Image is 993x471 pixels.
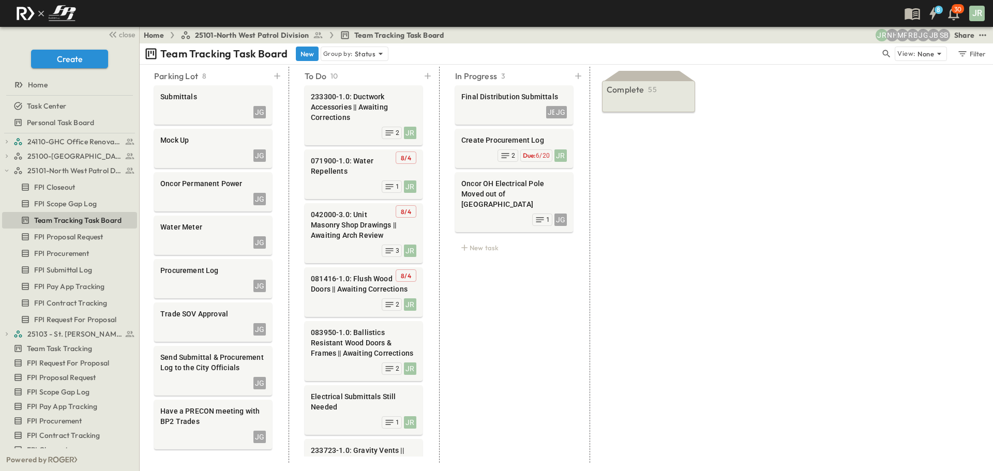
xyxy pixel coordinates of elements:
[404,127,416,139] div: JR
[305,203,423,263] div: Tracking Date Menu042000-3.0: Unit Masonry Shop Drawings || Awaiting Arch ReviewJR3
[607,83,644,96] p: Complete
[305,149,423,199] div: Tracking Date Menu071900-1.0: Water RepellentsJR1
[154,259,272,298] div: Procurement LogJG
[253,323,266,336] div: JG
[2,196,135,211] a: FPI Scope Gap Log
[311,92,416,123] span: 233300-1.0: Ductwork Accessories || Awaiting Corrections
[13,327,135,341] a: 25103 - St. [PERSON_NAME] Phase 2
[330,71,338,81] p: 10
[2,413,137,429] div: FPI Procurementtest
[311,391,416,412] span: Electrical Submittals Still Needed
[404,298,416,311] div: JR
[154,400,272,449] div: Have a PRECON meeting with BP2 TradesJG
[27,329,122,339] span: 25103 - St. [PERSON_NAME] Phase 2
[13,149,135,163] a: 25100-Vanguard Prep School
[404,416,416,429] div: JR
[2,427,137,444] div: FPI Contract Trackingtest
[396,300,399,309] span: 2
[154,70,198,82] p: Parking Lot
[253,106,266,118] div: JG
[34,314,116,325] span: FPI Request For Proposal
[2,245,137,262] div: FPI Procurementtest
[2,398,137,415] div: FPI Pay App Trackingtest
[2,262,137,278] div: FPI Submittal Logtest
[917,49,934,59] p: None
[2,428,135,443] a: FPI Contract Tracking
[396,247,399,255] span: 3
[27,151,122,161] span: 25100-Vanguard Prep School
[455,70,497,82] p: In Progress
[2,133,137,150] div: 24110-GHC Office Renovationstest
[2,369,137,386] div: FPI Proposal Requesttest
[104,27,137,41] button: close
[2,355,137,371] div: FPI Request For Proposaltest
[253,377,266,389] div: JG
[355,49,375,59] p: Status
[954,5,961,13] p: 30
[27,401,97,412] span: FPI Pay App Tracking
[897,48,915,59] p: View:
[404,272,407,280] span: /
[195,30,309,40] span: 25101-North West Patrol Division
[396,205,416,218] button: Tracking Date Menu
[160,309,266,319] span: Trade SOV Approval
[404,208,407,216] span: /
[957,48,986,59] div: Filter
[34,281,104,292] span: FPI Pay App Tracking
[34,232,103,242] span: FPI Proposal Request
[160,222,266,232] span: Water Meter
[160,92,266,102] span: Submittals
[154,216,272,255] div: Water MeterJG
[404,180,416,193] div: JR
[305,267,423,317] div: Tracking Date Menu081416-1.0: Flush Wood Doors || Awaiting CorrectionsJR2
[154,302,272,342] div: Trade SOV ApprovalJG
[2,115,135,130] a: Personal Task Board
[2,295,137,311] div: FPI Contract Trackingtest
[408,208,411,216] span: 4
[969,6,985,21] div: JR
[404,362,416,375] div: JR
[2,246,135,261] a: FPI Procurement
[154,346,272,396] div: Send Submittal & Procurement Log to the City OfficialsJG
[2,385,135,399] a: FPI Scope Gap Log
[896,29,909,41] div: Monica Pruteanu (mpruteanu@fpibuilders.com)
[12,3,80,24] img: c8d7d1ed905e502e8f77bf7063faec64e13b34fdb1f2bdd94b0e311fc34f8000.png
[119,29,135,40] span: close
[401,272,404,280] span: 8
[354,30,444,40] span: Team Tracking Task Board
[27,165,122,176] span: 25101-North West Patrol Division
[2,99,135,113] a: Task Center
[2,341,135,356] a: Team Task Tracking
[154,85,272,125] div: SubmittalsJG
[305,85,423,145] div: 233300-1.0: Ductwork Accessories || Awaiting CorrectionsJR2
[27,358,109,368] span: FPI Request For Proposal
[2,279,135,294] a: FPI Pay App Tracking
[305,321,423,381] div: 083950-1.0: Ballistics Resistant Wood Doors & Frames || Awaiting CorrectionsJR2
[34,215,122,225] span: Team Tracking Task Board
[27,117,94,128] span: Personal Task Board
[2,296,135,310] a: FPI Contract Tracking
[13,134,135,149] a: 24110-GHC Office Renovations
[253,149,266,162] div: JG
[13,163,135,178] a: 25101-North West Patrol Division
[396,364,399,373] span: 2
[311,327,416,358] span: 083950-1.0: Ballistics Resistant Wood Doors & Frames || Awaiting Corrections
[253,431,266,443] div: JG
[2,180,135,194] a: FPI Closeout
[886,29,898,41] div: Nila Hutcheson (nhutcheson@fpibuilders.com)
[2,442,137,458] div: FPI Closeouttest
[27,136,122,147] span: 24110-GHC Office Renovations
[408,272,411,280] span: 4
[180,30,323,40] a: 25101-North West Patrol Division
[953,47,989,61] button: Filter
[2,114,137,131] div: Personal Task Boardtest
[396,269,416,282] button: Tracking Date Menu
[404,245,416,257] div: JR
[404,154,407,162] span: /
[2,229,137,245] div: FPI Proposal Requesttest
[461,92,567,102] span: Final Distribution Submittals
[2,443,135,457] a: FPI Closeout
[2,414,135,428] a: FPI Procurement
[401,154,404,162] span: 8
[2,326,137,342] div: 25103 - St. [PERSON_NAME] Phase 2test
